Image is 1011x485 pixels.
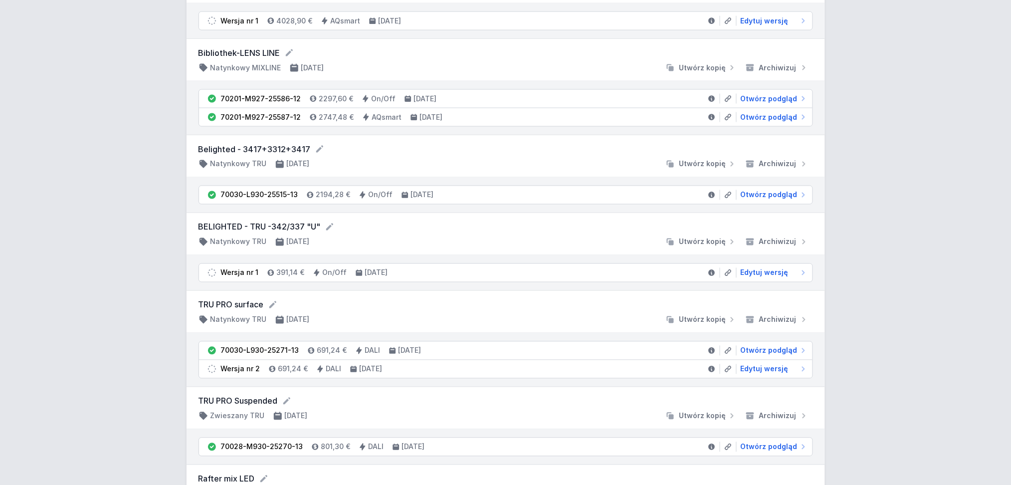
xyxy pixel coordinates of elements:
a: Otwórz podgląd [737,190,809,200]
span: Edytuj wersję [741,16,789,26]
button: Archiwizuj [741,315,813,325]
div: 70030-L930-25515-13 [221,190,298,200]
a: Otwórz podgląd [737,94,809,104]
h4: 2194,28 € [316,190,351,200]
form: Bibliothek-LENS LINE [199,47,813,59]
button: Archiwizuj [741,159,813,169]
form: TRU PRO surface [199,299,813,311]
h4: [DATE] [402,442,425,452]
h4: Natynkowy MIXLINE [210,63,281,73]
button: Utwórz kopię [661,159,741,169]
h4: AQsmart [331,16,361,26]
h4: On/Off [323,268,347,278]
span: Otwórz podgląd [741,112,798,122]
span: Utwórz kopię [679,63,726,73]
button: Archiwizuj [741,411,813,421]
button: Edytuj nazwę projektu [325,222,335,232]
span: Edytuj wersję [741,364,789,374]
a: Edytuj wersję [737,268,809,278]
span: Archiwizuj [759,315,797,325]
div: 70201-M927-25586-12 [221,94,301,104]
h4: AQsmart [372,112,402,122]
a: Otwórz podgląd [737,112,809,122]
h4: [DATE] [411,190,434,200]
button: Utwórz kopię [661,315,741,325]
h4: On/Off [372,94,396,104]
button: Edytuj nazwę projektu [315,144,325,154]
button: Edytuj nazwę projektu [259,474,269,484]
div: Wersja nr 1 [221,16,259,26]
button: Utwórz kopię [661,237,741,247]
h4: [DATE] [287,237,310,247]
div: 70030-L930-25271-13 [221,346,299,356]
button: Archiwizuj [741,237,813,247]
h4: [DATE] [414,94,437,104]
h4: 691,24 € [317,346,347,356]
span: Archiwizuj [759,63,797,73]
h4: [DATE] [399,346,421,356]
span: Otwórz podgląd [741,190,798,200]
h4: DALI [369,442,384,452]
div: Wersja nr 1 [221,268,259,278]
h4: On/Off [369,190,393,200]
span: Edytuj wersję [741,268,789,278]
span: Otwórz podgląd [741,94,798,104]
h4: [DATE] [360,364,383,374]
span: Otwórz podgląd [741,346,798,356]
h4: [DATE] [365,268,388,278]
button: Edytuj nazwę projektu [284,48,294,58]
form: Belighted - 3417+3312+3417 [199,143,813,155]
span: Utwórz kopię [679,159,726,169]
h4: 4028,90 € [277,16,313,26]
h4: 691,24 € [278,364,308,374]
button: Edytuj nazwę projektu [268,300,278,310]
span: Archiwizuj [759,237,797,247]
h4: [DATE] [287,159,310,169]
span: Otwórz podgląd [741,442,798,452]
div: Wersja nr 2 [221,364,260,374]
img: draft.svg [207,364,217,374]
h4: 2747,48 € [319,112,354,122]
form: TRU PRO Suspended [199,395,813,407]
span: Archiwizuj [759,411,797,421]
h4: [DATE] [287,315,310,325]
form: Rafter mix LED [199,473,813,485]
span: Utwórz kopię [679,237,726,247]
h4: [DATE] [379,16,402,26]
a: Edytuj wersję [737,364,809,374]
h4: DALI [326,364,342,374]
h4: 2297,60 € [319,94,354,104]
span: Utwórz kopię [679,315,726,325]
h4: Natynkowy TRU [210,159,267,169]
h4: Natynkowy TRU [210,315,267,325]
form: BELIGHTED - TRU -342/337 "U" [199,221,813,233]
h4: Zwieszany TRU [210,411,265,421]
h4: 391,14 € [277,268,305,278]
span: Utwórz kopię [679,411,726,421]
img: draft.svg [207,268,217,278]
a: Otwórz podgląd [737,346,809,356]
h4: [DATE] [420,112,443,122]
button: Edytuj nazwę projektu [282,396,292,406]
button: Utwórz kopię [661,63,741,73]
div: 70028-M930-25270-13 [221,442,303,452]
h4: 801,30 € [321,442,351,452]
h4: [DATE] [285,411,308,421]
a: Otwórz podgląd [737,442,809,452]
button: Utwórz kopię [661,411,741,421]
div: 70201-M927-25587-12 [221,112,301,122]
button: Archiwizuj [741,63,813,73]
img: draft.svg [207,16,217,26]
h4: [DATE] [301,63,324,73]
h4: DALI [365,346,381,356]
span: Archiwizuj [759,159,797,169]
a: Edytuj wersję [737,16,809,26]
h4: Natynkowy TRU [210,237,267,247]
